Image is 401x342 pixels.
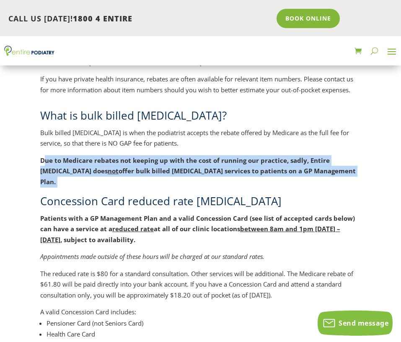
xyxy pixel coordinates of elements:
h2: What is bulk billed [MEDICAL_DATA]? [40,108,361,127]
p: If you have private health insurance, rebates are often available for relevant item numbers. Plea... [40,74,361,95]
b: not [108,167,119,175]
p: CALL US [DATE]! [8,13,271,24]
h2: Concession Card reduced rate [MEDICAL_DATA] [40,193,361,213]
p: The reduced rate is $80 for a standard consultation. Other services will be additional. The Medic... [40,269,361,307]
li: Pensioner Card (not Seniors Card) [47,318,361,329]
b: offer bulk billed [MEDICAL_DATA] services to patients on a GP Management Plan. [40,167,356,186]
p: Bulk billed [MEDICAL_DATA] is when the podiatrist accepts the rebate offered by Medicare as the f... [40,128,361,155]
b: Patients with a GP Management Plan and a valid Concession Card (see list of accepted cards below)... [40,214,355,244]
div: A valid Concession Card includes: [40,307,361,318]
b: Due to Medicare rebates not keeping up with the cost of running our practice, sadly, Entire [MEDI... [40,156,330,175]
a: Book Online [277,9,340,28]
span: 1800 4 ENTIRE [73,13,132,23]
p: Initial Treatment price is $120 and Standard Treatment price is $90. [40,57,361,74]
span: between 8am and 1pm [DATE] – [DATE] [40,225,340,244]
em: Appointments made outside of these hours will be charged at our standard rates. [40,252,264,261]
li: Health Care Card [47,329,361,339]
span: Send message [339,319,388,328]
span: reduced rate [112,225,154,233]
button: Send message [318,311,393,336]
